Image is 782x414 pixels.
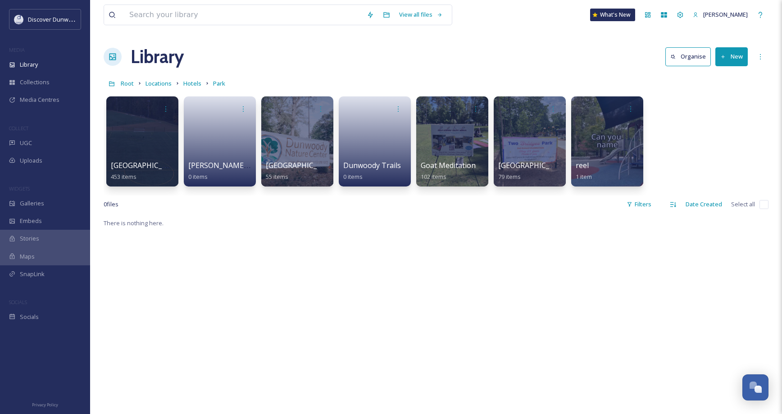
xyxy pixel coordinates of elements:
[183,79,201,87] span: Hotels
[9,46,25,53] span: MEDIA
[28,15,82,23] span: Discover Dunwoody
[498,161,571,181] a: [GEOGRAPHIC_DATA]79 items
[20,78,50,86] span: Collections
[20,234,39,243] span: Stories
[498,160,571,170] span: [GEOGRAPHIC_DATA]
[20,217,42,225] span: Embeds
[266,160,338,170] span: [GEOGRAPHIC_DATA]
[188,161,265,181] a: [PERSON_NAME] Farm0 items
[343,160,401,170] span: Dunwoody Trails
[213,78,225,89] a: Park
[20,96,59,104] span: Media Centres
[665,47,715,66] a: Organise
[111,160,183,170] span: [GEOGRAPHIC_DATA]
[703,10,748,18] span: [PERSON_NAME]
[576,160,589,170] span: reel
[590,9,635,21] a: What's New
[188,160,265,170] span: [PERSON_NAME] Farm
[145,78,172,89] a: Locations
[20,139,32,147] span: UGC
[9,299,27,305] span: SOCIALS
[421,161,476,181] a: Goat Meditation102 items
[183,78,201,89] a: Hotels
[20,270,45,278] span: SnapLink
[121,78,134,89] a: Root
[104,200,118,209] span: 0 file s
[622,196,656,213] div: Filters
[576,161,592,181] a: reel1 item
[14,15,23,24] img: 696246f7-25b9-4a35-beec-0db6f57a4831.png
[104,219,164,227] span: There is nothing here.
[213,79,225,87] span: Park
[343,173,363,181] span: 0 items
[9,185,30,192] span: WIDGETS
[111,161,183,181] a: [GEOGRAPHIC_DATA]453 items
[343,161,401,181] a: Dunwoody Trails0 items
[576,173,592,181] span: 1 item
[715,47,748,66] button: New
[111,173,136,181] span: 453 items
[20,156,42,165] span: Uploads
[9,125,28,132] span: COLLECT
[125,5,362,25] input: Search your library
[188,173,208,181] span: 0 items
[131,43,184,70] a: Library
[20,60,38,69] span: Library
[742,374,768,400] button: Open Chat
[121,79,134,87] span: Root
[32,402,58,408] span: Privacy Policy
[498,173,521,181] span: 79 items
[20,252,35,261] span: Maps
[665,47,711,66] button: Organise
[20,313,39,321] span: Socials
[266,173,288,181] span: 55 items
[145,79,172,87] span: Locations
[266,161,338,181] a: [GEOGRAPHIC_DATA]55 items
[395,6,447,23] a: View all files
[681,196,727,213] div: Date Created
[421,160,476,170] span: Goat Meditation
[20,199,44,208] span: Galleries
[32,399,58,409] a: Privacy Policy
[688,6,752,23] a: [PERSON_NAME]
[731,200,755,209] span: Select all
[421,173,446,181] span: 102 items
